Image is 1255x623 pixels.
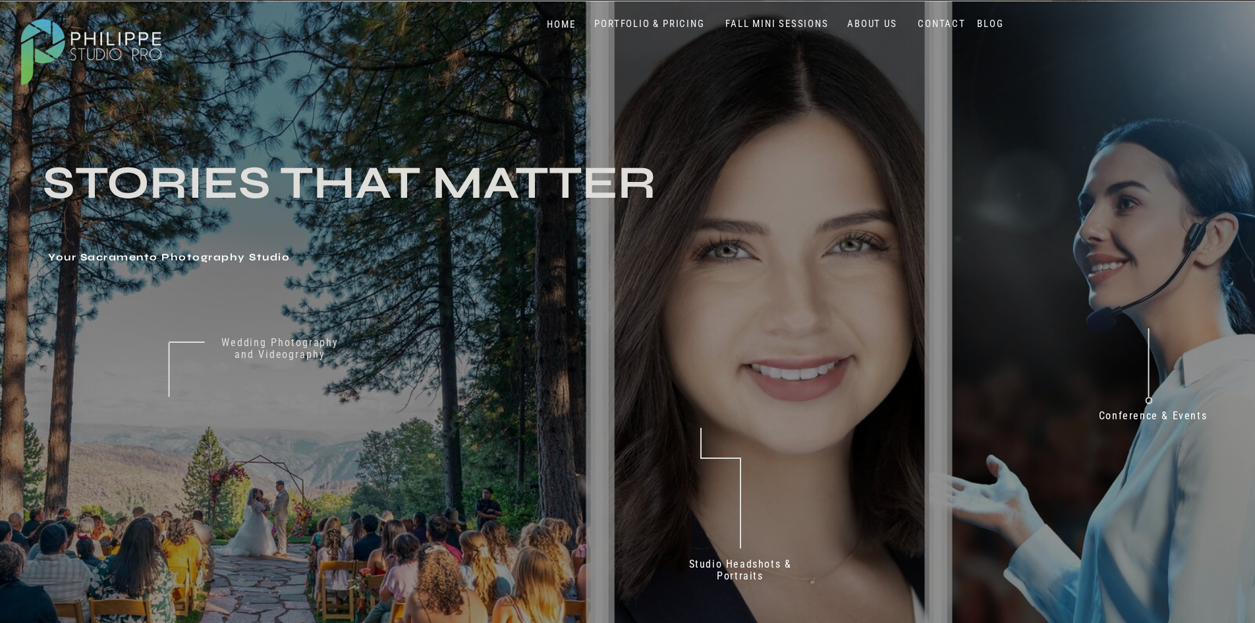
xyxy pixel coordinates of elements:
h3: Stories that Matter [43,162,701,243]
a: FALL MINI SESSIONS [723,18,832,30]
h1: Your Sacramento Photography Studio [48,252,538,265]
a: Studio Headshots & Portraits [673,558,808,587]
a: HOME [534,18,590,31]
a: Wedding Photography and Videography [211,337,349,372]
a: BLOG [974,18,1007,30]
p: 70+ 5 Star reviews on Google & Yelp [760,494,937,530]
a: ABOUT US [845,18,901,30]
a: PORTFOLIO & PRICING [590,18,710,30]
h2: Don't just take our word for it [646,320,1027,447]
a: CONTACT [915,18,969,30]
a: Conference & Events [1090,410,1216,428]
